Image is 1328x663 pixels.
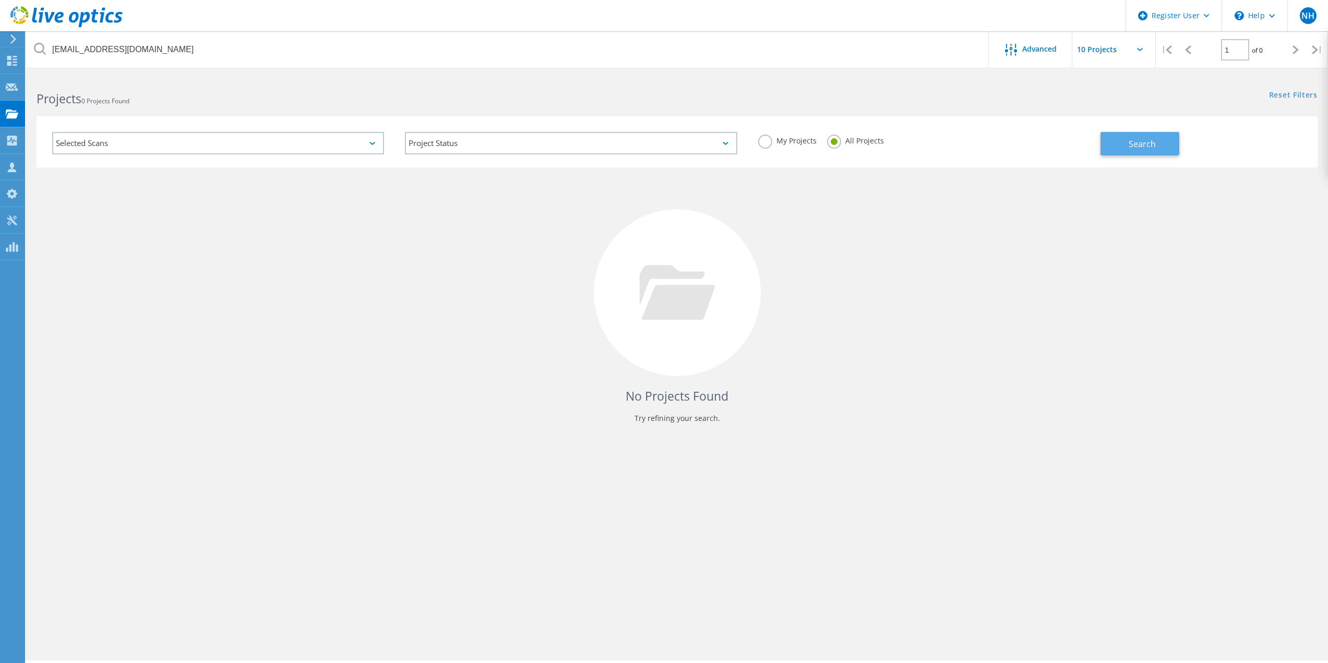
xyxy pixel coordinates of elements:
a: Reset Filters [1269,91,1318,100]
div: | [1156,31,1177,68]
span: Advanced [1022,45,1057,53]
button: Search [1100,132,1179,155]
div: | [1307,31,1328,68]
span: 0 Projects Found [81,97,129,105]
label: All Projects [827,135,884,144]
label: My Projects [758,135,817,144]
div: Selected Scans [52,132,384,154]
b: Projects [37,90,81,107]
input: Search projects by name, owner, ID, company, etc [26,31,989,68]
p: Try refining your search. [47,410,1307,427]
span: of 0 [1252,46,1263,55]
a: Live Optics Dashboard [10,22,123,29]
span: Search [1129,138,1156,150]
svg: \n [1235,11,1244,20]
span: NH [1301,11,1314,20]
h4: No Projects Found [47,388,1307,405]
div: Project Status [405,132,737,154]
